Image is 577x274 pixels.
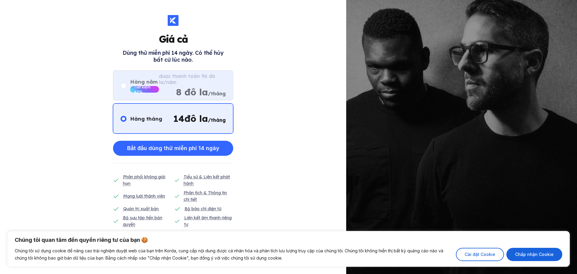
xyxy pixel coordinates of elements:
font: Liên kết âm thanh riêng tư [184,215,232,227]
font: Cài đặt Cookie [465,252,495,257]
font: 8 đô la [176,86,208,98]
font: được thanh toán 96 đô la/năm [159,73,215,85]
font: Phân phối không giới hạn [123,174,165,186]
font: Chúng tôi sử dụng cookie để nâng cao trải nghiệm duyệt web của bạn trên Korda, cung cấp nội dung ... [15,248,443,260]
button: Cài đặt Cookie [456,248,504,261]
font: Mạng lưới thành viên [123,193,165,199]
font: Phân tích & Thông tin chi tiết [184,190,227,202]
font: đô la [185,113,208,124]
font: Tiết kiệm 42% [134,85,151,94]
button: Bắt đầu dùng thử miễn phí 14 ngày [113,141,233,156]
font: Bắt đầu dùng thử miễn phí 14 ngày [127,145,219,151]
font: 14 [173,113,185,124]
font: Bộ sưu tập tiền bản quyền [123,215,162,227]
font: Chúng tôi quan tâm đến quyền riêng tư của bạn 🍪 [15,237,148,243]
button: Chấp nhận Cookie [506,248,562,261]
font: Dùng thử miễn phí 14 ngày. Có thể hủy bất cứ lúc nào. [123,49,224,63]
font: Giá cả [159,33,188,45]
font: /tháng [208,91,226,97]
font: Hàng năm [130,79,158,85]
font: /tháng [208,117,226,123]
font: Chấp nhận Cookie [515,252,554,257]
font: Bộ báo chí điện tử [185,206,221,211]
font: Hàng tháng [130,115,162,122]
font: Quản trị xuất bản [123,206,159,211]
font: Tiểu sử & Liên kết phát hành [184,174,230,186]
